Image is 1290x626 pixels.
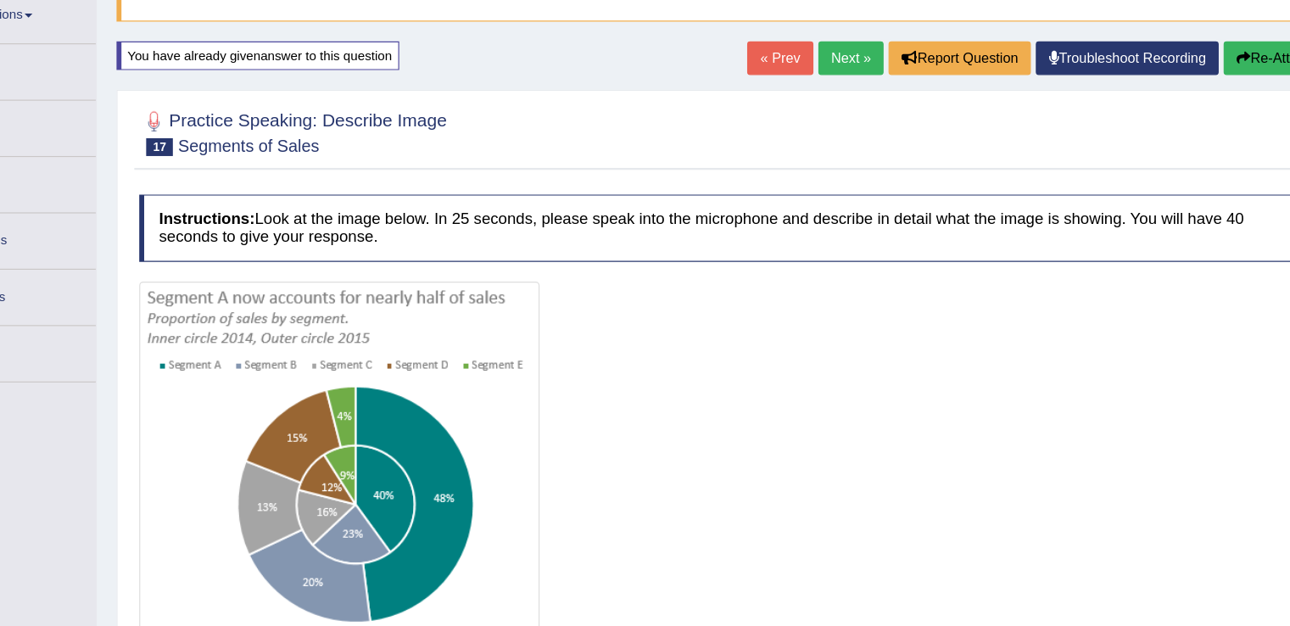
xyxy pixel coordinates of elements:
[249,181,331,195] b: Instructions:
[237,119,260,134] span: 17
[232,576,343,599] b: A.I. Scores:
[1,135,194,177] a: Predictions
[265,118,386,134] small: Segments of Sales
[232,92,495,134] h2: Practice Speaking: Describe Image
[1,87,194,129] a: Online Class
[1,232,194,274] a: Strategy Videos
[232,167,1241,224] h4: Look at the image below. In 25 seconds, please speak into the microphone and describe in detail w...
[232,554,1241,569] h4: Voice Analysis:
[1,38,194,81] a: Tests
[1001,36,1158,64] a: Troubleshoot Recording
[874,36,997,64] button: Report Question
[753,36,809,64] a: « Prev
[814,36,870,64] a: Next »
[212,36,455,60] div: You have already given answer to this question
[1162,36,1256,64] button: Re-Attempt
[1,183,194,226] a: Success Stories
[1,280,194,322] a: Your Account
